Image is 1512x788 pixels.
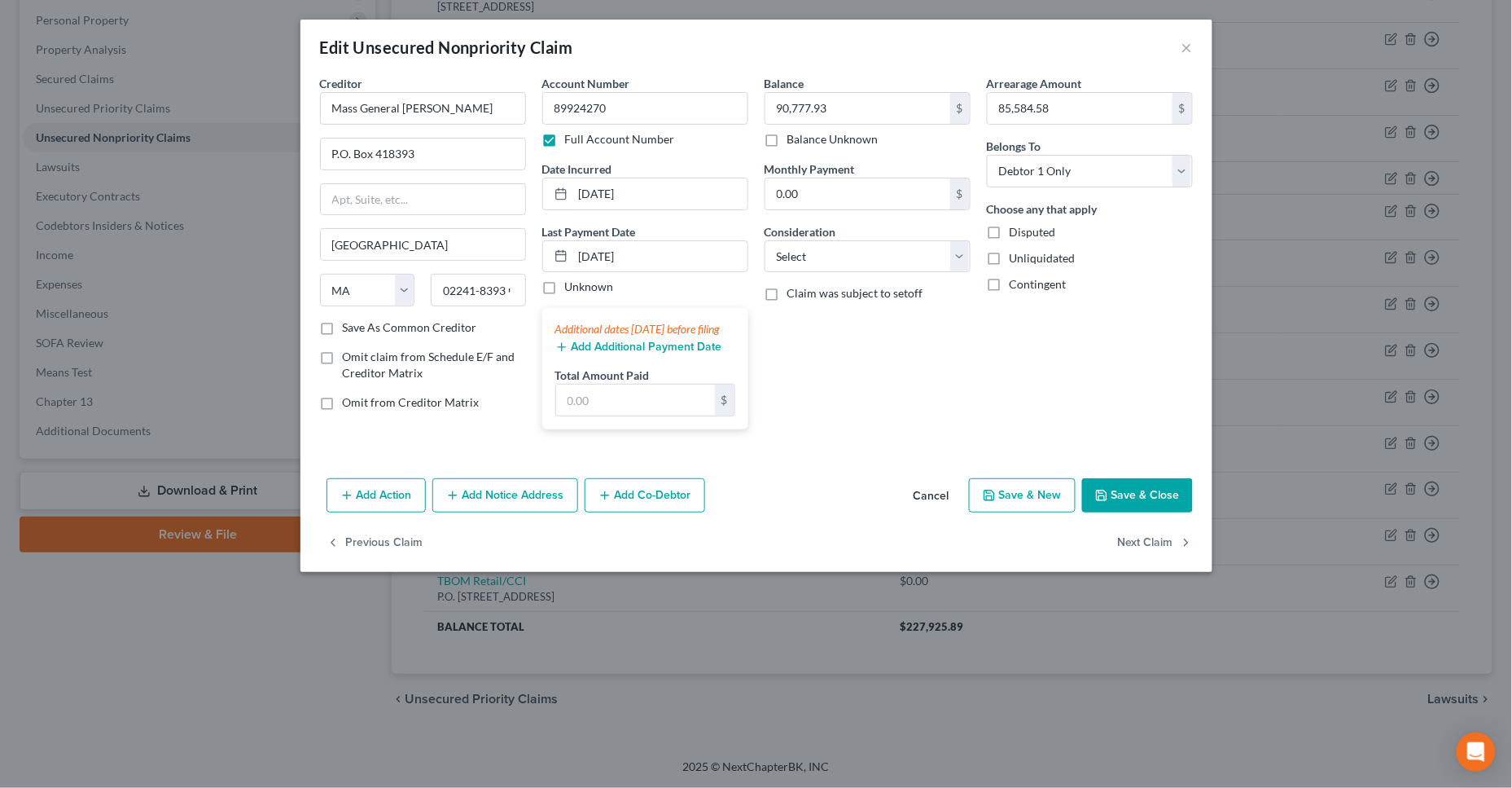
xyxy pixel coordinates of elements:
[765,223,836,240] label: Consideration
[765,161,855,178] label: Monthly Payment
[320,36,573,59] div: Edit Unsecured Nonpriority Claim
[987,200,1098,218] label: Choose any that apply
[1457,733,1496,772] div: Open Intercom Messenger
[969,478,1076,513] button: Save & New
[542,92,748,125] input: --
[565,131,675,147] label: Full Account Number
[327,478,426,513] button: Add Action
[320,92,526,125] input: Search creditor by name...
[1118,526,1193,560] button: Next Claim
[987,75,1082,92] label: Arrearage Amount
[1010,251,1076,265] span: Unliquidated
[321,184,525,215] input: Apt, Suite, etc...
[556,385,715,416] input: 0.00
[950,93,970,124] div: $
[901,480,962,513] button: Cancel
[432,478,578,513] button: Add Notice Address
[1181,37,1193,57] button: ×
[321,139,525,169] input: Enter address...
[573,178,747,209] input: MM/DD/YYYY
[1082,478,1193,513] button: Save & Close
[787,131,879,147] label: Balance Unknown
[715,385,734,416] div: $
[431,274,526,306] input: Enter zip...
[343,319,477,336] label: Save As Common Creditor
[320,77,363,90] span: Creditor
[765,93,950,124] input: 0.00
[1010,225,1056,239] span: Disputed
[327,526,423,560] button: Previous Claim
[988,93,1172,124] input: 0.00
[321,229,525,260] input: Enter city...
[987,139,1041,153] span: Belongs To
[343,350,515,380] span: Omit claim from Schedule E/F and Creditor Matrix
[555,367,650,384] label: Total Amount Paid
[573,241,747,272] input: MM/DD/YYYY
[765,75,804,92] label: Balance
[555,321,735,337] div: Additional dates [DATE] before filing
[542,161,612,178] label: Date Incurred
[950,178,970,209] div: $
[1010,277,1067,291] span: Contingent
[1172,93,1192,124] div: $
[542,75,630,92] label: Account Number
[765,178,950,209] input: 0.00
[585,478,705,513] button: Add Co-Debtor
[343,395,480,409] span: Omit from Creditor Matrix
[542,223,636,240] label: Last Payment Date
[565,279,614,295] label: Unknown
[555,341,722,354] button: Add Additional Payment Date
[787,286,923,300] span: Claim was subject to setoff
